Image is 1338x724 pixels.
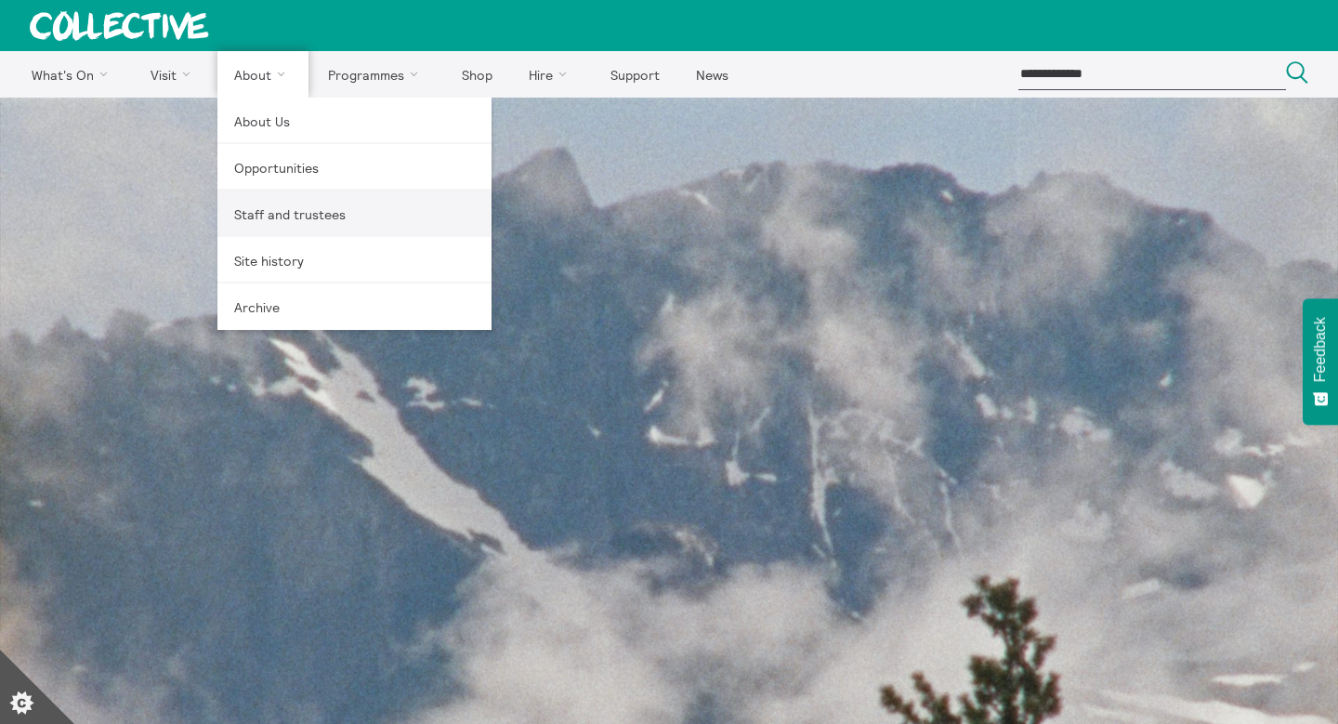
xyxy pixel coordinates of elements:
[513,51,591,98] a: Hire
[1303,298,1338,425] button: Feedback - Show survey
[445,51,508,98] a: Shop
[217,191,492,237] a: Staff and trustees
[594,51,676,98] a: Support
[312,51,442,98] a: Programmes
[135,51,215,98] a: Visit
[15,51,131,98] a: What's On
[1312,317,1329,382] span: Feedback
[217,144,492,191] a: Opportunities
[217,98,492,144] a: About Us
[217,237,492,283] a: Site history
[217,51,308,98] a: About
[679,51,744,98] a: News
[217,283,492,330] a: Archive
